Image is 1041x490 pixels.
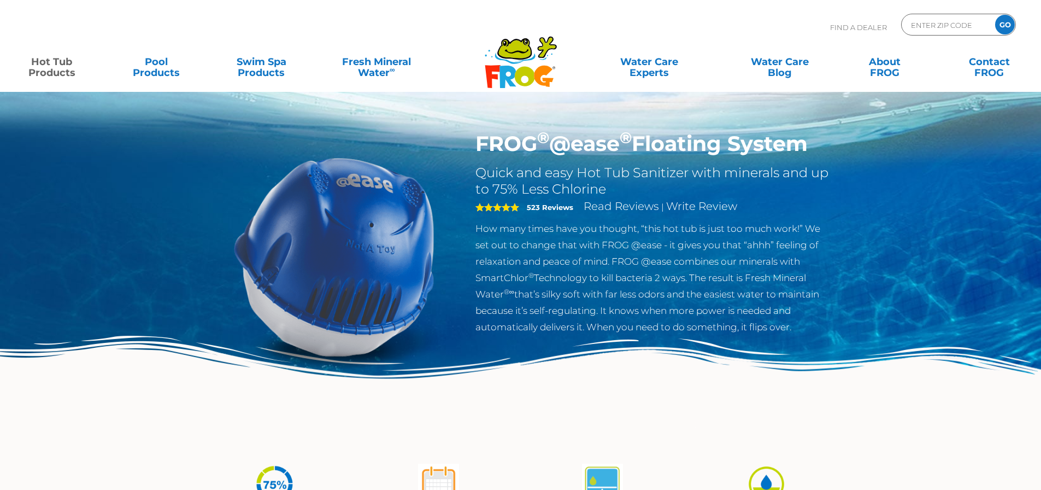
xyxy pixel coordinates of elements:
input: GO [995,15,1015,34]
p: Find A Dealer [830,14,887,41]
h1: FROG @ease Floating System [475,131,832,156]
span: | [661,202,664,212]
h2: Quick and easy Hot Tub Sanitizer with minerals and up to 75% Less Chlorine [475,165,832,197]
sup: ∞ [390,65,395,74]
a: Hot TubProducts [11,51,92,73]
span: 5 [475,203,519,212]
sup: ® [528,271,534,279]
a: Water CareBlog [739,51,820,73]
p: How many times have you thought, “this hot tub is just too much work!” We set out to change that ... [475,220,832,335]
a: AboutFROG [844,51,925,73]
a: PoolProducts [116,51,197,73]
a: Fresh MineralWater∞ [325,51,427,73]
img: Frog Products Logo [479,22,563,89]
a: Water CareExperts [583,51,715,73]
sup: ®∞ [504,288,514,296]
a: ContactFROG [949,51,1030,73]
a: Write Review [666,200,737,213]
sup: ® [620,128,632,147]
img: hot-tub-product-atease-system.png [209,131,460,382]
a: Swim SpaProducts [221,51,302,73]
a: Read Reviews [584,200,659,213]
sup: ® [537,128,549,147]
strong: 523 Reviews [527,203,573,212]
